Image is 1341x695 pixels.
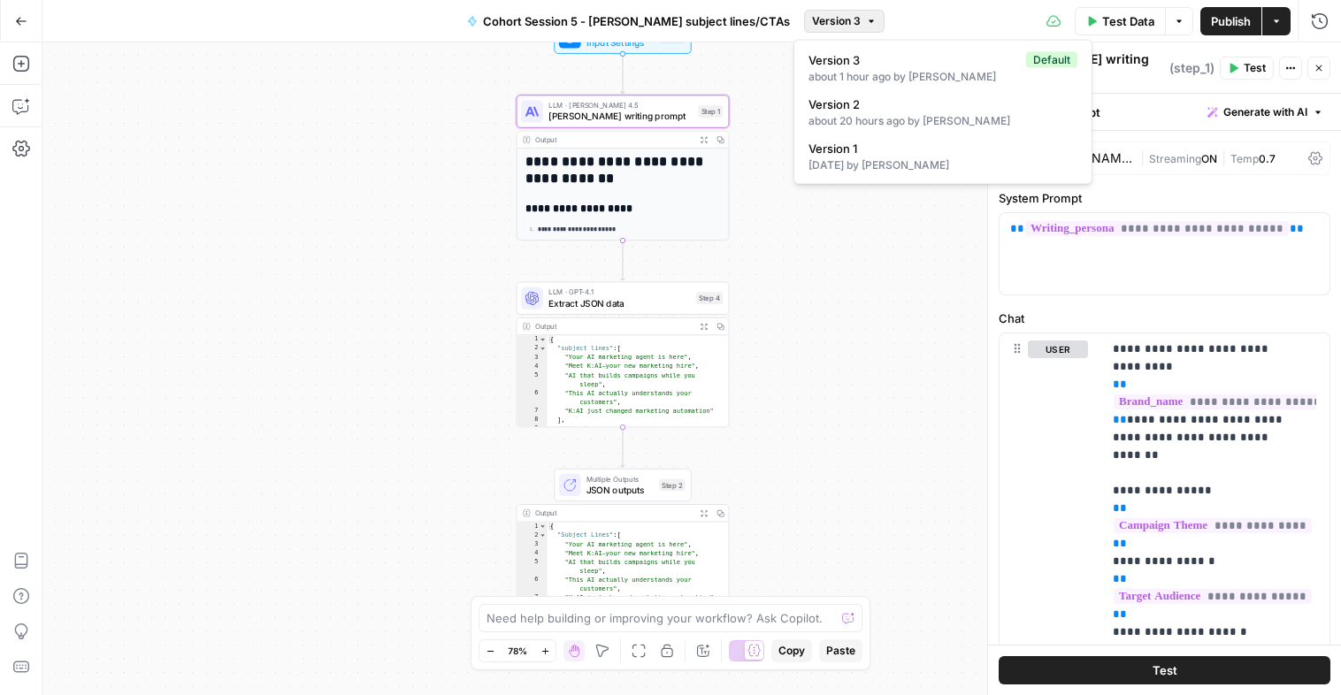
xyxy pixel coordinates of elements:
span: Cohort Session 5 - [PERSON_NAME] subject lines/CTAs [483,12,790,30]
span: LLM · [PERSON_NAME] 4.5 [548,100,693,111]
div: 8 [517,416,547,424]
button: Test Data [1075,7,1165,35]
div: Output [535,321,692,332]
div: 3 [517,353,547,362]
div: 6 [517,576,547,593]
span: Streaming [1149,152,1201,165]
span: Generate with AI [1223,104,1307,120]
span: | [1217,149,1230,166]
span: Test Data [1102,12,1154,30]
label: Chat [999,309,1330,327]
span: Toggle code folding, rows 1 through 14 [539,522,547,531]
div: Multiple OutputsJSON outputsStep 2Output{ "Subject Lines":[ "Your AI marketing agent is here", "M... [517,469,730,615]
div: 7 [517,593,547,602]
span: ( step_1 ) [1169,59,1215,77]
div: 5 [517,371,547,389]
span: Version 3 [812,13,861,29]
span: Version 3 [808,51,1019,69]
div: Step 1 [698,105,723,118]
div: Output [535,508,692,518]
button: Publish [1200,7,1261,35]
span: Publish [1211,12,1251,30]
div: Step 2 [659,478,686,491]
span: Version 1 [808,140,1070,157]
span: [PERSON_NAME] writing prompt [548,110,693,124]
div: Inputs [660,31,686,43]
div: Output [535,134,692,145]
span: Temp [1230,152,1259,165]
label: System Prompt [999,189,1330,207]
span: Test [1153,661,1177,679]
g: Edge from step_1 to step_4 [621,241,625,280]
g: Edge from start to step_1 [621,54,625,94]
div: LLM · GPT-4.1Extract JSON dataStep 4Output{ "subject lines":[ "Your AI marketing agent is here", ... [517,282,730,428]
span: Toggle code folding, rows 9 through 13 [539,424,547,433]
div: 5 [517,558,547,576]
span: Input Settings [586,35,655,50]
span: | [1140,149,1149,166]
div: 6 [517,389,547,407]
div: 3 [517,540,547,549]
button: Version 3 [804,10,885,33]
span: LLM · GPT-4.1 [548,286,691,297]
span: Test [1244,60,1266,76]
span: Toggle code folding, rows 2 through 8 [539,531,547,539]
div: Step 4 [696,292,723,304]
button: user [1028,340,1088,358]
button: Copy [771,639,812,662]
span: JSON outputs [586,483,654,497]
button: Test [1220,57,1274,80]
span: 78% [508,644,527,658]
div: Write your prompt [988,94,1341,130]
span: Copy [778,643,805,659]
span: Paste [826,643,855,659]
span: Toggle code folding, rows 1 through 14 [539,335,547,344]
div: Default [1026,52,1077,68]
span: ON [1201,152,1217,165]
span: Version 2 [808,95,1070,113]
div: Version 3 [793,40,1092,185]
div: about 1 hour ago by [PERSON_NAME] [808,69,1077,85]
button: Test [999,656,1330,684]
div: 4 [517,362,547,370]
div: 4 [517,549,547,558]
div: Input SettingsInputs [517,21,730,54]
span: Multiple Outputs [586,473,654,484]
g: Edge from step_4 to step_2 [621,427,625,467]
button: Paste [819,639,862,662]
div: 1 [517,522,547,531]
span: 0.7 [1259,152,1276,165]
span: Extract JSON data [548,296,691,310]
div: 2 [517,344,547,353]
div: 7 [517,407,547,416]
div: 1 [517,335,547,344]
div: 9 [517,424,547,433]
button: Cohort Session 5 - [PERSON_NAME] subject lines/CTAs [456,7,801,35]
div: 2 [517,531,547,539]
span: Toggle code folding, rows 2 through 8 [539,344,547,353]
div: [DATE] by [PERSON_NAME] [808,157,1077,173]
button: Generate with AI [1200,101,1330,124]
div: about 20 hours ago by [PERSON_NAME] [808,113,1077,129]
